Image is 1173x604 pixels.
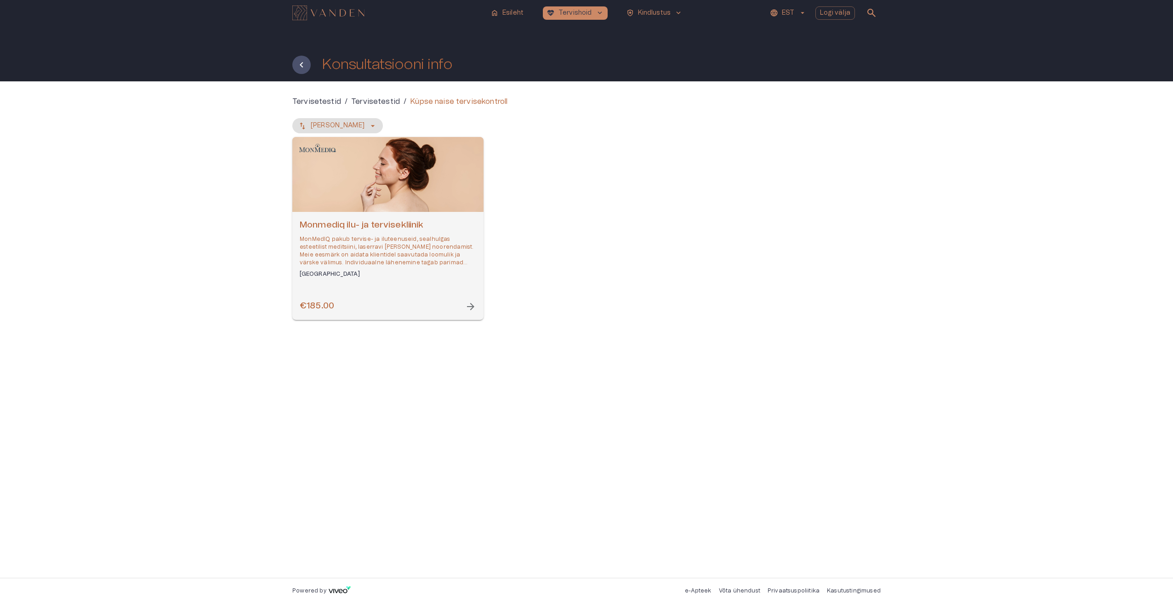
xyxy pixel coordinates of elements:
h6: €185.00 [300,300,334,313]
h6: Monmediq ilu- ja tervisekliinik [300,219,476,232]
a: e-Apteek [685,588,711,593]
p: / [404,96,406,107]
button: Tagasi [292,56,311,74]
p: EST [782,8,794,18]
span: search [866,7,877,18]
p: [PERSON_NAME] [311,121,364,131]
a: Privaatsuspoliitika [768,588,820,593]
span: keyboard_arrow_down [674,9,683,17]
img: Vanden logo [292,6,364,20]
img: Monmediq ilu- ja tervisekliinik logo [299,144,336,152]
button: EST [769,6,808,20]
p: / [345,96,347,107]
button: ecg_heartTervishoidkeyboard_arrow_down [543,6,608,20]
p: Tervishoid [558,8,592,18]
span: home [490,9,499,17]
span: health_and_safety [626,9,634,17]
button: health_and_safetyKindlustuskeyboard_arrow_down [622,6,687,20]
a: Tervisetestid [351,96,400,107]
button: open search modal [862,4,881,22]
a: Open selected supplier available booking dates [292,137,484,320]
h6: [GEOGRAPHIC_DATA] [300,270,476,278]
a: Tervisetestid [292,96,341,107]
span: keyboard_arrow_down [596,9,604,17]
button: homeEsileht [487,6,528,20]
p: Kindlustus [638,8,671,18]
span: arrow_forward [465,301,476,312]
p: Küpse naise tervisekontroll [410,96,507,107]
a: Kasutustingimused [827,588,881,593]
p: Võta ühendust [719,587,760,595]
p: MonMedIQ pakub tervise- ja iluteenuseid, sealhulgas esteetilist meditsiini, laserravi [PERSON_NAM... [300,235,476,267]
span: ecg_heart [547,9,555,17]
button: Logi välja [815,6,855,20]
p: Esileht [502,8,524,18]
button: [PERSON_NAME] [292,118,383,133]
p: Logi välja [820,8,851,18]
a: Navigate to homepage [292,6,483,19]
h1: Konsultatsiooni info [322,57,452,73]
p: Powered by [292,587,326,595]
